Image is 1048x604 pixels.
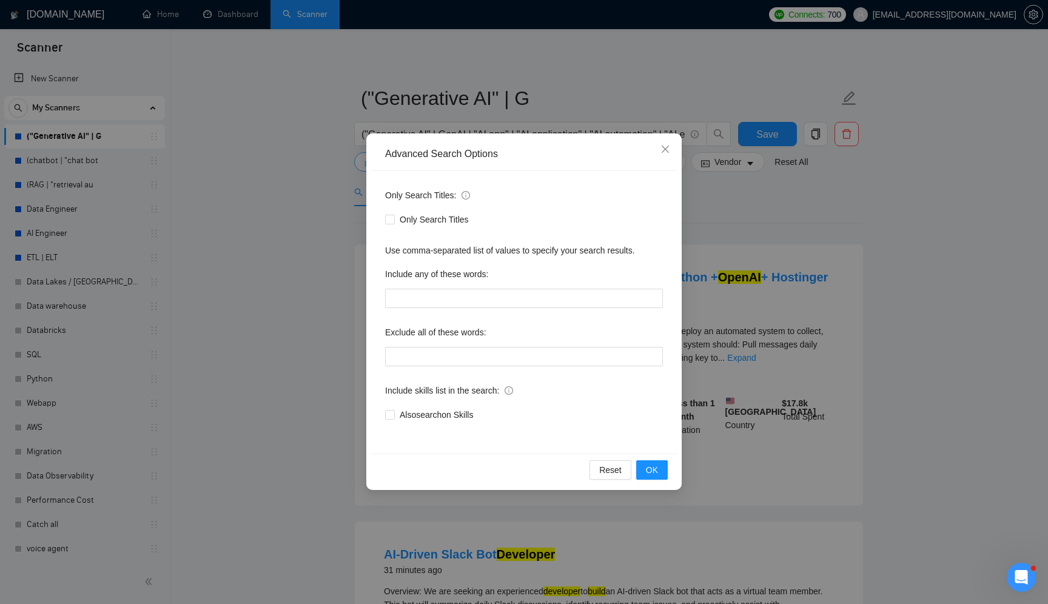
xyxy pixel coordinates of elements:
span: close [660,144,670,154]
label: Exclude all of these words: [385,323,486,342]
div: Advanced Search Options [385,147,663,161]
div: Use comma-separated list of values to specify your search results. [385,244,663,257]
label: Include any of these words: [385,264,488,284]
iframe: Intercom live chat [1007,563,1036,592]
span: info-circle [462,191,470,200]
span: Include skills list in the search: [385,384,513,397]
span: Also search on Skills [395,408,478,421]
span: info-circle [505,386,513,395]
span: Only Search Titles: [385,189,470,202]
span: Only Search Titles [395,213,474,226]
button: OK [636,460,668,480]
button: Close [649,133,682,166]
span: OK [646,463,658,477]
button: Reset [589,460,631,480]
span: Reset [599,463,622,477]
